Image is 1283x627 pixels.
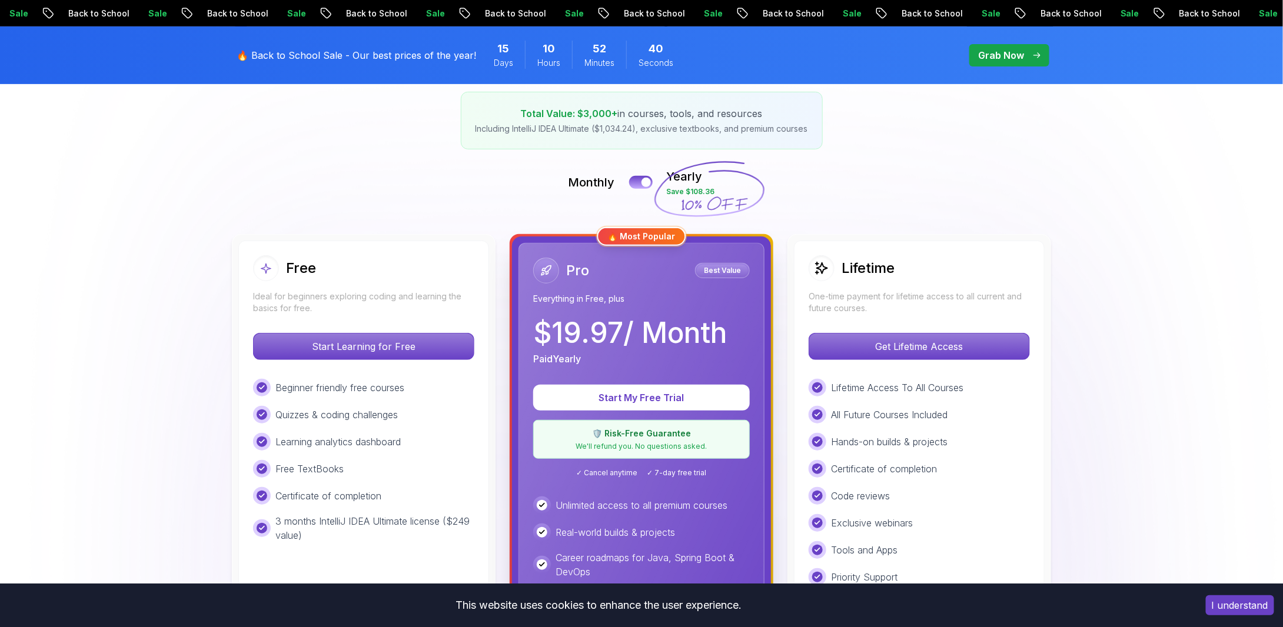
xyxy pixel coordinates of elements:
[286,259,316,278] h2: Free
[639,57,673,69] span: Seconds
[506,8,586,19] p: Back to School
[533,319,727,347] p: $ 19.97 / Month
[367,8,447,19] p: Back to School
[476,123,808,135] p: Including IntelliJ IDEA Ultimate ($1,034.24), exclusive textbooks, and premium courses
[275,489,381,503] p: Certificate of completion
[647,468,707,478] span: ✓ 7-day free trial
[9,592,1188,618] div: This website uses cookies to enhance the user experience.
[228,8,308,19] p: Back to School
[922,8,1002,19] p: Back to School
[253,291,474,314] p: Ideal for beginners exploring coding and learning the basics for free.
[498,41,510,57] span: 15 Days
[556,498,727,512] p: Unlimited access to all premium courses
[521,108,618,119] span: Total Value: $3,000+
[831,489,890,503] p: Code reviews
[533,385,750,411] button: Start My Free Trial
[1200,8,1280,19] p: Back to School
[556,525,675,539] p: Real-world builds & projects
[809,333,1029,359] p: Get Lifetime Access
[89,8,169,19] p: Back to School
[831,381,963,395] p: Lifetime Access To All Courses
[831,570,898,584] p: Priority Support
[724,8,762,19] p: Sale
[275,514,474,542] p: 3 months IntelliJ IDEA Ultimate license ($249 value)
[494,57,513,69] span: Days
[476,106,808,121] p: in courses, tools, and resources
[697,265,748,276] p: Best Value
[30,8,68,19] p: Sale
[447,8,484,19] p: Sale
[842,259,895,278] h2: Lifetime
[556,551,750,579] p: Career roadmaps for Java, Spring Boot & DevOps
[809,341,1030,352] a: Get Lifetime Access
[569,174,615,191] p: Monthly
[593,41,606,57] span: 52 Minutes
[831,462,937,476] p: Certificate of completion
[1141,8,1179,19] p: Sale
[644,8,724,19] p: Back to School
[275,435,401,449] p: Learning analytics dashboard
[783,8,863,19] p: Back to School
[533,392,750,403] a: Start My Free Trial
[831,516,913,530] p: Exclusive webinars
[863,8,901,19] p: Sale
[831,435,948,449] p: Hands-on builds & projects
[586,8,623,19] p: Sale
[275,381,404,395] p: Beginner friendly free courses
[584,57,614,69] span: Minutes
[809,291,1030,314] p: One-time payment for lifetime access to all current and future courses.
[831,408,948,422] p: All Future Courses Included
[566,261,589,280] h2: Pro
[308,8,345,19] p: Sale
[1002,8,1040,19] p: Sale
[275,462,344,476] p: Free TextBooks
[1061,8,1141,19] p: Back to School
[275,408,398,422] p: Quizzes & coding challenges
[169,8,207,19] p: Sale
[541,442,742,451] p: We'll refund you. No questions asked.
[253,333,474,360] button: Start Learning for Free
[649,41,663,57] span: 40 Seconds
[253,341,474,352] a: Start Learning for Free
[237,48,476,62] p: 🔥 Back to School Sale - Our best prices of the year!
[541,428,742,439] p: 🛡️ Risk-Free Guarantee
[978,48,1024,62] p: Grab Now
[254,333,474,359] p: Start Learning for Free
[537,57,560,69] span: Hours
[533,293,750,305] p: Everything in Free, plus
[831,543,898,557] p: Tools and Apps
[577,468,638,478] span: ✓ Cancel anytime
[543,41,555,57] span: 10 Hours
[533,352,581,366] p: Paid Yearly
[1206,595,1274,615] button: Accept cookies
[547,391,736,405] p: Start My Free Trial
[809,333,1030,360] button: Get Lifetime Access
